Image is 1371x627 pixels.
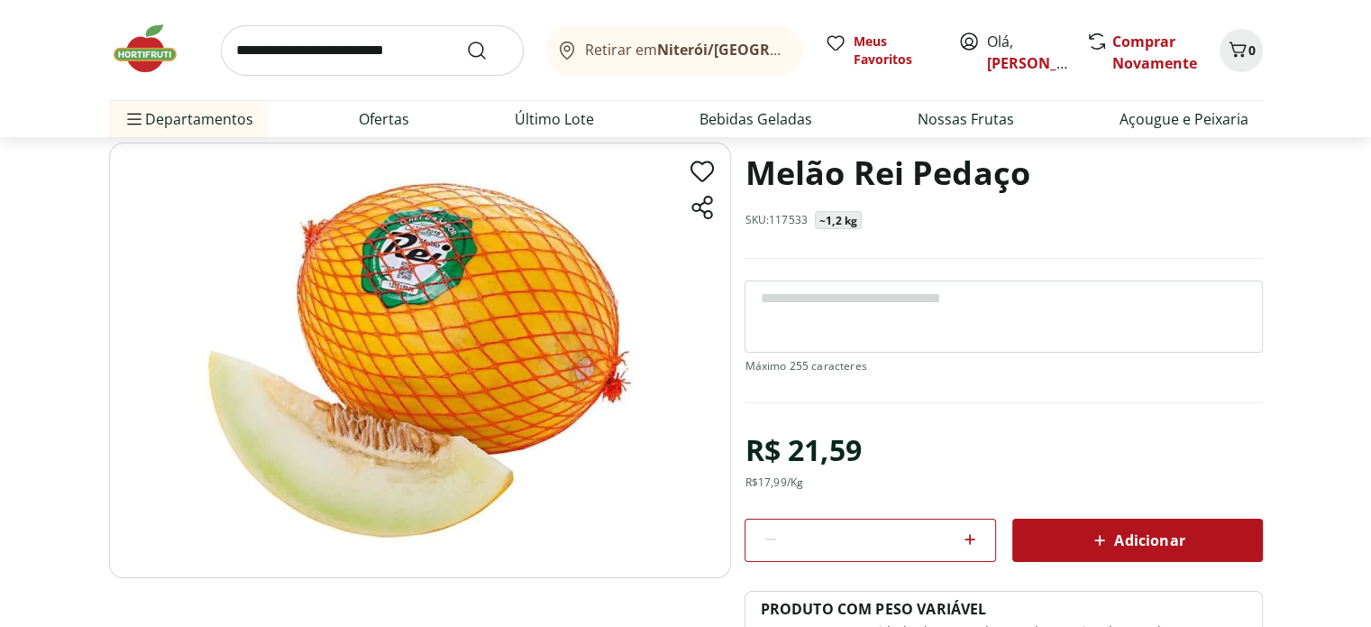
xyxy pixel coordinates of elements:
span: Adicionar [1089,530,1184,551]
a: Nossas Frutas [918,108,1014,130]
img: Hortifruti [109,22,199,76]
button: Adicionar [1012,519,1263,562]
a: Açougue e Peixaria [1120,108,1248,130]
p: SKU: 117533 [745,213,808,227]
a: Último Lote [515,108,594,130]
div: R$ 17,99 /Kg [745,475,803,490]
a: Ofertas [359,108,409,130]
b: Niterói/[GEOGRAPHIC_DATA] [657,40,863,60]
span: Meus Favoritos [854,32,937,69]
span: 0 [1248,41,1256,59]
a: Meus Favoritos [825,32,937,69]
a: [PERSON_NAME] [987,53,1104,73]
button: Submit Search [466,40,509,61]
span: Retirar em [585,41,784,58]
span: Olá, [987,31,1067,74]
button: Carrinho [1220,29,1263,72]
p: ~1,2 kg [819,214,857,228]
input: search [221,25,524,76]
a: Bebidas Geladas [699,108,812,130]
span: Departamentos [123,97,253,141]
img: Melão Rei Pedaço [109,143,731,578]
p: PRODUTO COM PESO VARIÁVEL [760,599,986,619]
a: Comprar Novamente [1112,32,1197,73]
button: Menu [123,97,145,141]
h1: Melão Rei Pedaço [745,143,1030,204]
button: Retirar emNiterói/[GEOGRAPHIC_DATA] [545,25,803,76]
div: R$ 21,59 [745,425,861,475]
